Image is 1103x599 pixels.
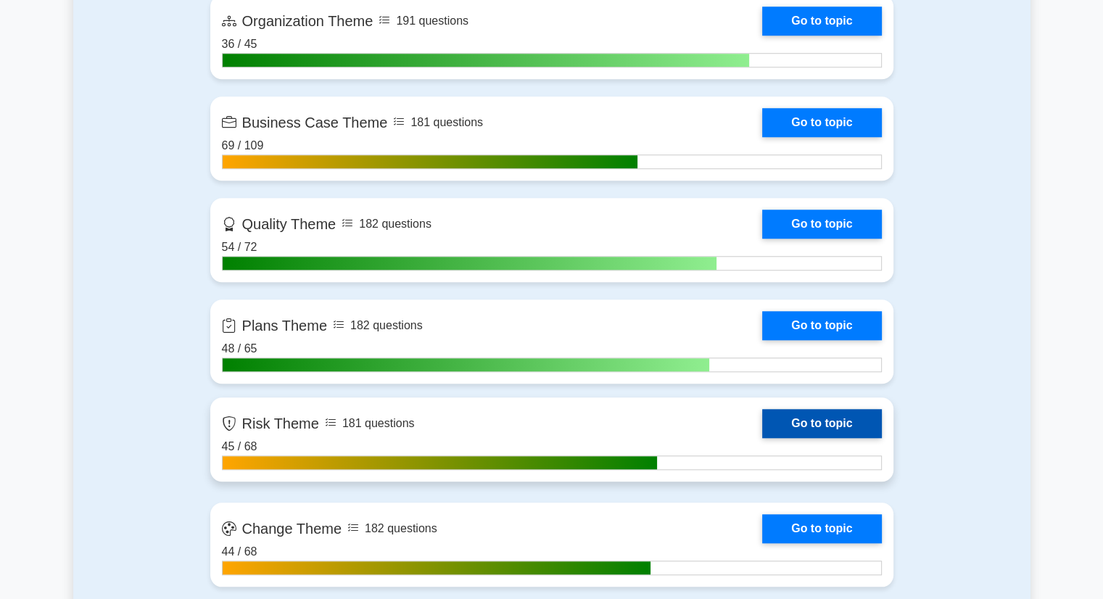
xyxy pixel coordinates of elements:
a: Go to topic [762,108,881,137]
a: Go to topic [762,210,881,239]
a: Go to topic [762,409,881,438]
a: Go to topic [762,7,881,36]
a: Go to topic [762,311,881,340]
a: Go to topic [762,514,881,543]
